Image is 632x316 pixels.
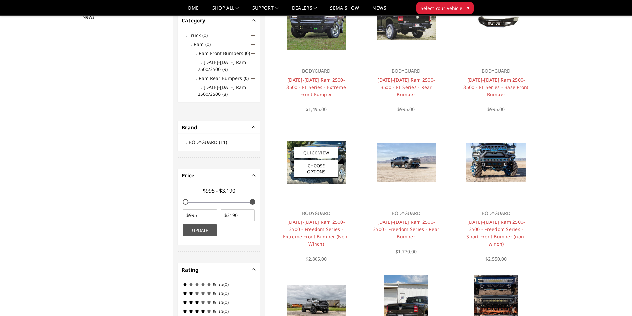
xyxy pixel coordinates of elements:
a: [DATE]-[DATE] Ram 2500-3500 - FT Series - Rear Bumper [377,77,435,97]
span: & up [213,281,223,287]
a: News [372,6,386,15]
button: - [252,19,256,22]
a: News [82,13,103,20]
span: (0) [223,281,229,287]
p: BODYGUARD [283,67,349,75]
iframe: Chat Widget [599,284,632,316]
span: (11) [219,139,227,145]
span: & up [213,290,223,296]
button: - [252,126,256,129]
span: (0) [223,290,229,296]
a: Choose Options [294,160,338,178]
span: (0) [202,32,208,38]
span: & up [213,299,223,305]
p: BODYGUARD [463,209,529,217]
label: Truck [189,32,212,38]
input: $995 [183,209,217,221]
span: (0) [245,50,250,56]
a: Home [184,6,199,15]
input: $3190 [221,209,255,221]
span: & up [213,308,223,314]
h4: Rating [182,266,256,274]
span: Click to show/hide children [251,77,255,80]
button: Update [183,224,217,236]
span: $995.00 [487,106,505,112]
a: [DATE]-[DATE] Ram 2500-3500 - Freedom Series - Sport Front Bumper (non-winch) [466,219,526,247]
label: [DATE]-[DATE] Ram 2500/3500 [198,59,246,72]
button: - [252,268,256,271]
a: [DATE]-[DATE] Ram 2500-3500 - Freedom Series - Extreme Front Bumper (Non-Winch) [283,219,349,247]
h4: Brand [182,124,256,131]
span: (0) [205,41,211,47]
span: ▾ [467,4,469,11]
span: (0) [244,75,249,81]
a: shop all [212,6,239,15]
a: Dealers [292,6,317,15]
span: (0) [223,308,229,314]
span: (0) [223,299,229,305]
p: BODYGUARD [373,209,440,217]
a: Quick View [294,147,338,158]
a: [DATE]-[DATE] Ram 2500-3500 - Freedom Series - Rear Bumper [373,219,439,240]
p: BODYGUARD [373,67,440,75]
label: Ram Rear Bumpers [199,75,253,81]
span: (9) [222,66,228,72]
button: Select Your Vehicle [416,2,474,14]
span: Click to show/hide children [251,43,255,46]
p: BODYGUARD [283,209,349,217]
span: Click to show/hide children [251,34,255,37]
h4: Category [182,17,256,24]
label: [DATE]-[DATE] Ram 2500/3500 [198,84,246,97]
h4: Price [182,172,256,179]
a: SEMA Show [330,6,359,15]
span: Click to show/hide children [251,52,255,55]
span: $2,550.00 [485,256,507,262]
a: [DATE]-[DATE] Ram 2500-3500 - FT Series - Extreme Front Bumper [286,77,346,97]
label: Ram [194,41,215,47]
p: BODYGUARD [463,67,529,75]
a: [DATE]-[DATE] Ram 2500-3500 - FT Series - Base Front Bumper [463,77,528,97]
span: Select Your Vehicle [421,5,462,12]
span: (3) [222,91,228,97]
span: $1,495.00 [306,106,327,112]
span: $995.00 [397,106,415,112]
span: $2,805.00 [306,256,327,262]
label: Ram Front Bumpers [199,50,254,56]
a: Support [252,6,279,15]
button: - [252,174,256,177]
label: BODYGUARD [189,139,231,145]
span: $1,770.00 [395,248,417,255]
